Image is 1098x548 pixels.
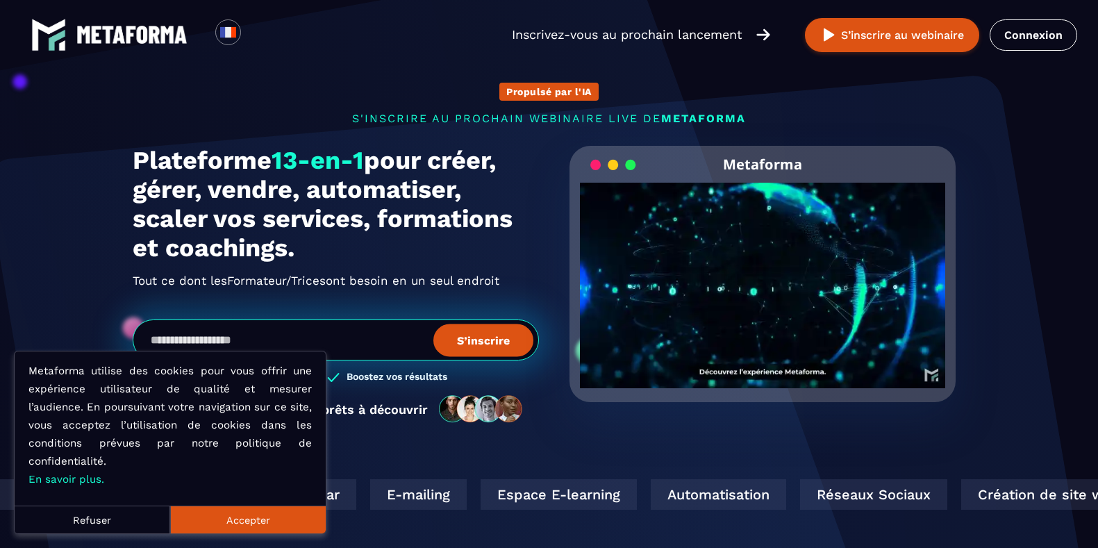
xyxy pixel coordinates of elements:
img: play [820,26,838,44]
p: Inscrivez-vous au prochain lancement [512,25,742,44]
button: Refuser [15,506,170,533]
p: s'inscrire au prochain webinaire live de [133,112,966,125]
img: checked [327,371,340,384]
span: METAFORMA [661,112,746,125]
h3: Boostez vos résultats [347,371,447,384]
a: Connexion [990,19,1077,51]
img: logo [31,17,66,52]
h2: Tout ce dont les ont besoin en un seul endroit [133,269,539,292]
div: Réseaux Sociaux [799,479,946,510]
img: community-people [435,395,528,424]
a: En savoir plus. [28,473,104,485]
img: arrow-right [756,27,770,42]
p: Propulsé par l'IA [506,86,592,97]
img: logo [76,26,188,44]
div: Espace E-learning [479,479,635,510]
p: Metaforma utilise des cookies pour vous offrir une expérience utilisateur de qualité et mesurer l... [28,362,312,488]
button: S’inscrire [433,324,533,356]
input: Search for option [253,26,263,43]
span: Formateur/Trices [227,269,326,292]
img: loading [590,158,636,172]
div: E-mailing [369,479,465,510]
button: Accepter [170,506,326,533]
h1: Plateforme pour créer, gérer, vendre, automatiser, scaler vos services, formations et coachings. [133,146,539,263]
span: 13-en-1 [272,146,364,175]
video: Your browser does not support the video tag. [580,183,946,365]
button: S’inscrire au webinaire [805,18,979,52]
div: Automatisation [649,479,785,510]
div: Webinar [267,479,355,510]
img: fr [219,24,237,41]
h2: Metaforma [723,146,802,183]
div: Search for option [241,19,275,50]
